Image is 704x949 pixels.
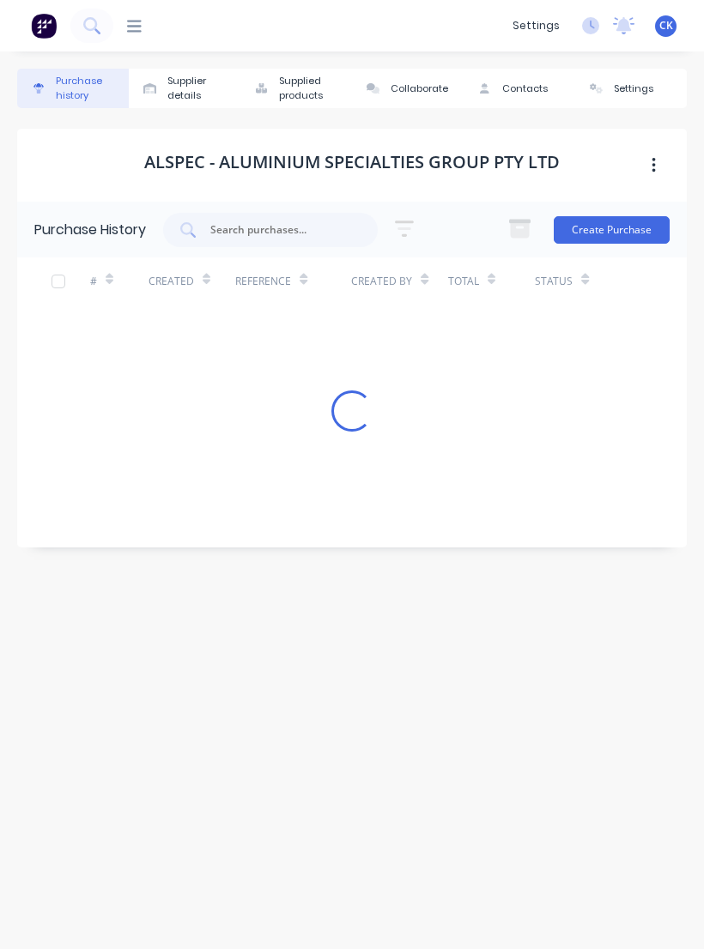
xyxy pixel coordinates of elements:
[167,74,232,103] div: Supplier details
[535,274,573,289] div: Status
[464,69,575,108] button: Contacts
[391,82,448,96] div: Collaborate
[17,69,129,108] button: Purchase history
[235,274,291,289] div: Reference
[34,220,146,240] div: Purchase History
[575,69,687,108] button: Settings
[502,82,548,96] div: Contacts
[614,82,653,96] div: Settings
[209,221,351,239] input: Search purchases...
[352,69,464,108] button: Collaborate
[659,18,673,33] span: CK
[129,69,240,108] button: Supplier details
[90,274,97,289] div: #
[448,274,479,289] div: Total
[56,74,120,103] div: Purchase history
[504,13,568,39] div: settings
[351,274,412,289] div: Created By
[31,13,57,39] img: Factory
[554,216,670,244] button: Create Purchase
[144,152,560,172] h1: Alspec - Aluminium Specialties Group Pty Ltd
[149,274,194,289] div: Created
[240,69,352,108] button: Supplied products
[279,74,343,103] div: Supplied products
